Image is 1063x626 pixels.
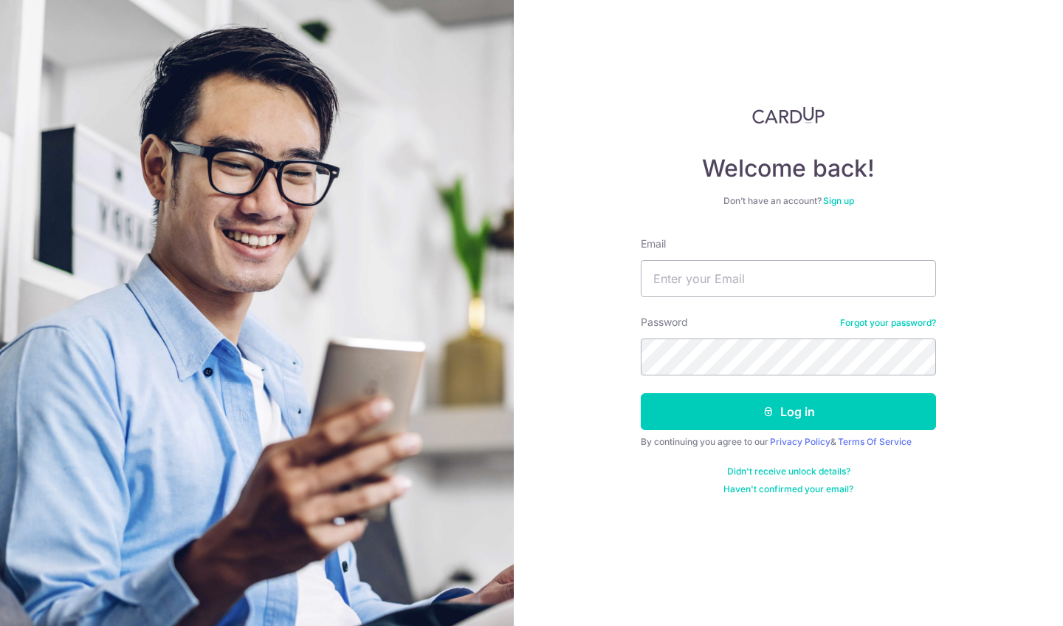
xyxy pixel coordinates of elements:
[641,237,666,251] label: Email
[752,106,825,124] img: CardUp Logo
[840,317,936,329] a: Forgot your password?
[641,436,936,448] div: By continuing you agree to our &
[641,393,936,430] button: Log in
[823,195,854,206] a: Sign up
[723,483,853,495] a: Haven't confirmed your email?
[770,436,830,447] a: Privacy Policy
[727,466,850,477] a: Didn't receive unlock details?
[641,154,936,183] h4: Welcome back!
[641,260,936,297] input: Enter your Email
[641,195,936,207] div: Don’t have an account?
[641,315,688,330] label: Password
[838,436,912,447] a: Terms Of Service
